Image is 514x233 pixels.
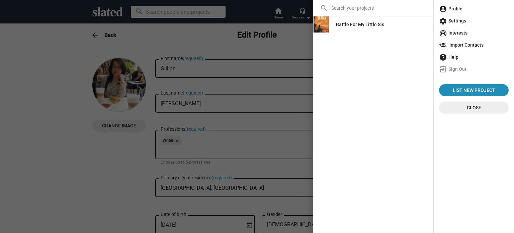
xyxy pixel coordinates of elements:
[331,18,390,31] a: Battle For My Little Sis
[439,27,509,39] span: Interests
[320,4,328,12] mat-icon: search
[444,102,503,114] span: Close
[439,29,447,37] mat-icon: wifi_tethering
[436,39,511,51] a: Import Contacts
[439,51,509,63] span: Help
[439,17,447,25] mat-icon: settings
[439,39,509,51] span: Import Contacts
[439,53,447,61] mat-icon: help
[439,65,447,73] mat-icon: exit_to_app
[436,3,511,15] a: Profile
[313,16,329,33] img: Battle For My Little Sis
[336,18,384,31] div: Battle For My Little Sis
[439,15,509,27] span: Settings
[436,27,511,39] a: Interests
[436,15,511,27] a: Settings
[439,3,509,15] span: Profile
[436,51,511,63] a: Help
[442,84,506,96] span: List New Project
[436,63,511,75] a: Sign Out
[439,63,509,75] span: Sign Out
[439,5,447,13] mat-icon: account_circle
[439,84,509,96] a: List New Project
[439,102,509,114] button: Close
